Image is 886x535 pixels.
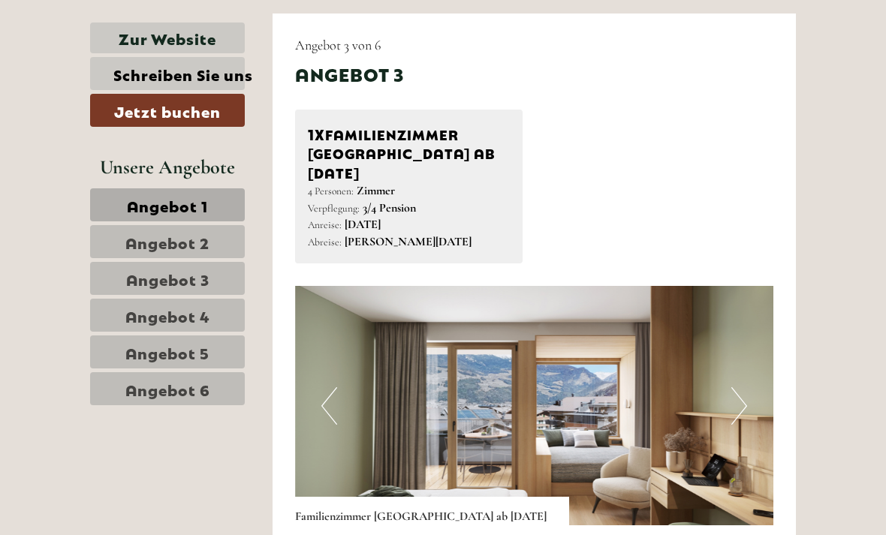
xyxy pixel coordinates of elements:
a: Schreiben Sie uns [90,57,245,90]
small: 10:28 [23,73,213,83]
div: [DATE] [212,11,267,37]
b: [PERSON_NAME][DATE] [345,234,472,249]
div: [GEOGRAPHIC_DATA] [23,44,213,56]
small: Verpflegung: [308,202,360,215]
small: Anreise: [308,218,342,231]
span: Angebot 2 [125,231,209,252]
button: Senden [374,389,479,422]
b: 3/4 Pension [363,200,416,215]
div: Familienzimmer [GEOGRAPHIC_DATA] ab [DATE] [295,497,569,525]
div: Guten Tag, wie können wir Ihnen helfen? [11,41,221,86]
small: Abreise: [308,236,342,248]
img: image [295,286,774,525]
span: Angebot 6 [125,378,210,399]
button: Previous [321,387,337,425]
small: 4 Personen: [308,185,354,197]
a: Zur Website [90,23,245,53]
b: [DATE] [345,217,381,232]
b: 1x [308,122,325,143]
b: Zimmer [357,183,395,198]
button: Next [731,387,747,425]
span: Angebot 4 [125,305,210,326]
span: Angebot 1 [127,194,208,215]
div: Familienzimmer [GEOGRAPHIC_DATA] ab [DATE] [308,122,511,182]
a: Jetzt buchen [90,94,245,127]
span: Angebot 5 [125,341,209,362]
div: Angebot 3 [295,61,404,86]
div: Unsere Angebote [90,153,245,181]
span: Angebot 3 [126,268,209,289]
span: Angebot 3 von 6 [295,37,381,53]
